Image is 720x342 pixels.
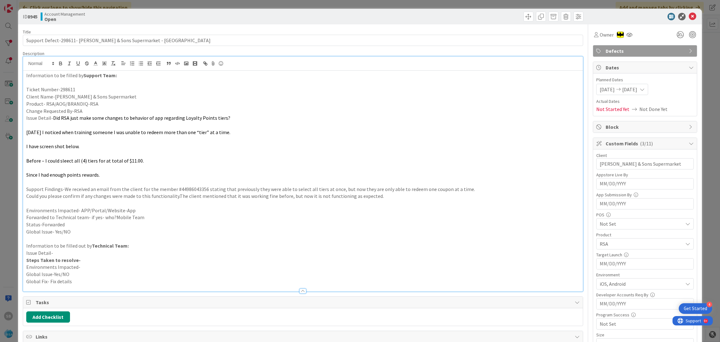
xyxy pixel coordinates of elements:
span: Before – I could sleect all (4) tiers for at total of $11.00. [26,158,144,164]
span: ID [23,13,37,20]
p: Information to be filled out by [26,242,580,249]
span: Not Started Yet [596,105,629,113]
span: Tasks [36,299,572,306]
span: Links [36,333,572,340]
div: Get Started [684,305,707,312]
p: Issue Detail- [26,114,580,122]
span: Not Set [600,220,683,228]
p: Global Issue-Yes/NO [26,271,580,278]
div: App Submission By [596,193,694,197]
p: Support Findings-We received an email from the client for the member #44986043356 stating that pr... [26,186,580,193]
p: Could you please confirm if any changes were made to this functionality.The client mentioned that... [26,193,580,200]
div: Open Get Started checklist, remaining modules: 4 [679,303,712,314]
label: Title [23,29,31,35]
span: Not Set [600,320,683,328]
span: Custom Fields [606,140,686,147]
img: AC [617,31,624,38]
p: Global Issue- Yes/NO [26,228,580,235]
input: MM/DD/YYYY [600,179,690,189]
div: Size [596,333,694,337]
span: Dates [606,64,686,71]
strong: Technical Team: [92,243,129,249]
div: POS [596,213,694,217]
div: Environment [596,273,694,277]
div: 9+ [32,3,35,8]
p: Environments Impacted- APP/Portal/Website-App [26,207,580,214]
p: Change Requested By-RSA [26,108,580,115]
p: Environments Impacted- [26,264,580,271]
p: Product- RSA/AOG/BRANDIQ-RSA [26,100,580,108]
span: iOS, Android [600,280,683,288]
span: I have screen shot below. [26,143,79,149]
p: Forwarded to Technical team- if yes- who?Mobile Team [26,214,580,221]
span: Did RSA just make some changes to behavior of app regarding Loyalty Points tiers? [53,115,230,121]
span: Defects [606,47,686,55]
b: Open [44,17,85,22]
button: Add Checklist [26,311,70,323]
p: Client Name-[PERSON_NAME] & Sons Supermarket [26,93,580,100]
p: Ticket Number-298611 [26,86,580,93]
span: RSA [600,240,683,248]
span: [DATE] [622,86,637,93]
span: ( 3/11 ) [640,140,653,147]
div: Target Launch [596,253,694,257]
span: Block [606,123,686,131]
span: Account Management [44,12,85,17]
div: Program Success [596,313,694,317]
span: Not Done Yet [639,105,667,113]
p: Status-Forwarded [26,221,580,228]
label: Client [596,153,607,158]
span: [DATE] [600,86,615,93]
span: Planned Dates [596,77,694,83]
input: MM/DD/YYYY [600,299,690,309]
div: Appstore Live By [596,173,694,177]
input: MM/DD/YYYY [600,199,690,209]
span: Support [13,1,28,8]
span: [DATE] I noticed when training someone I was unable to redeem more than one “tier” at a time. [26,129,230,135]
span: Description [23,51,44,56]
input: MM/DD/YYYY [600,259,690,269]
b: 8945 [27,13,37,20]
span: Since I had enough points rewards. [26,172,100,178]
span: Actual Dates [596,98,694,105]
span: Owner [600,31,614,38]
strong: Steps Taken to resolve- [26,257,81,263]
p: Global Fix- Fix details [26,278,580,285]
div: Product [596,233,694,237]
div: 4 [707,302,712,307]
p: Information to be filled by [26,72,580,79]
div: Developer Accounts Req By [596,293,694,297]
p: Issue Detail- [26,249,580,257]
input: type card name here... [23,35,583,46]
strong: Support Team: [83,72,117,78]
